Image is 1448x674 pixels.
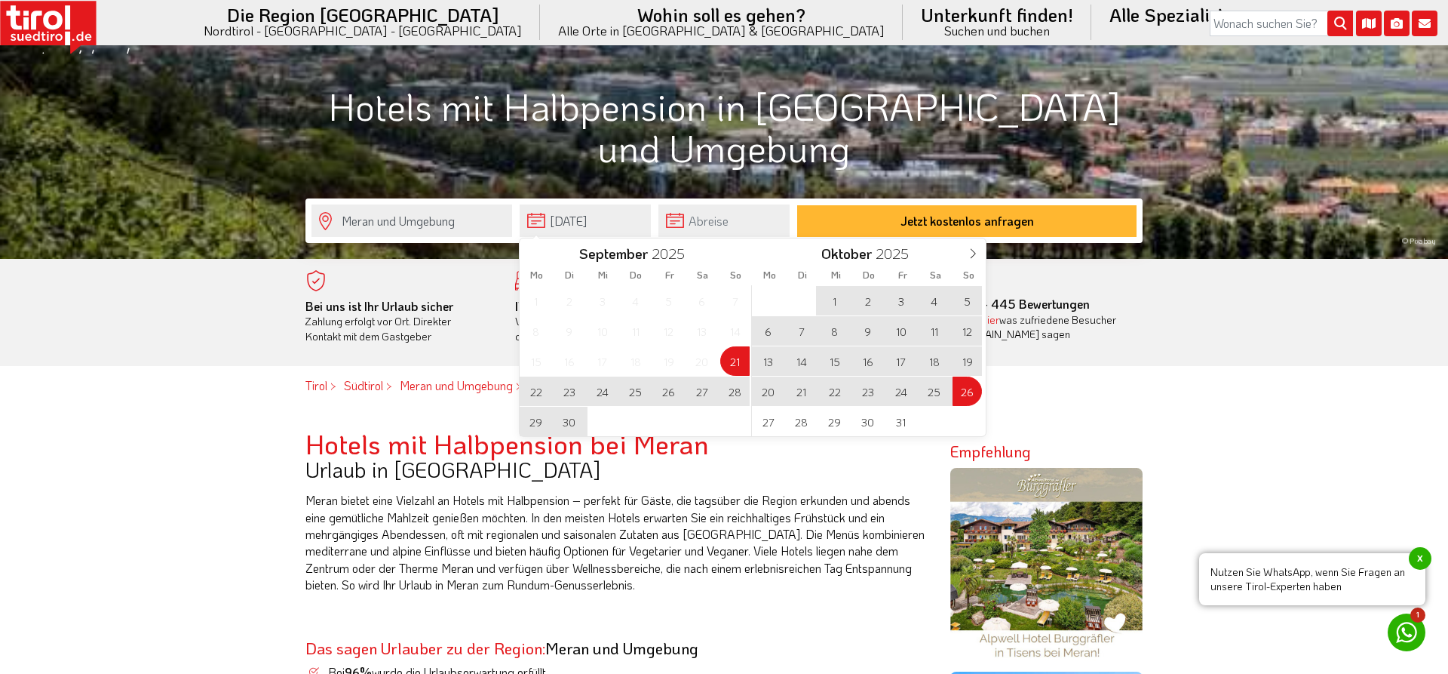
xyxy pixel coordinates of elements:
span: Oktober 19, 2025 [953,346,982,376]
span: Oktober 7, 2025 [787,316,816,346]
span: Mi [586,270,619,280]
span: Oktober 22, 2025 [820,377,849,406]
b: Bei uns ist Ihr Urlaub sicher [305,298,453,314]
span: September 10, 2025 [587,316,617,346]
a: Meran und Umgebung [400,377,513,393]
span: Oktober 30, 2025 [853,407,882,436]
input: Year [872,244,922,263]
span: September 29, 2025 [521,407,551,436]
span: Oktober 15, 2025 [820,346,849,376]
span: Nutzen Sie WhatsApp, wenn Sie Fragen an unsere Tirol-Experten haben [1199,553,1425,605]
span: So [953,270,986,280]
i: Karte öffnen [1356,11,1382,36]
div: Zahlung erfolgt vor Ort. Direkter Kontakt mit dem Gastgeber [305,299,492,344]
h3: Urlaub in [GEOGRAPHIC_DATA] [305,458,928,482]
span: Oktober 6, 2025 [753,316,783,346]
span: September 12, 2025 [654,316,683,346]
span: September 4, 2025 [621,286,650,315]
span: Oktober 13, 2025 [753,346,783,376]
span: So [719,270,753,280]
span: Oktober 28, 2025 [787,407,816,436]
small: Nordtirol - [GEOGRAPHIC_DATA] - [GEOGRAPHIC_DATA] [204,24,522,37]
a: Tirol [305,377,327,393]
span: Oktober 11, 2025 [919,316,949,346]
button: Jetzt kostenlos anfragen [797,205,1137,237]
span: Oktober 5, 2025 [953,286,982,315]
h1: Hotels mit Halbpension in [GEOGRAPHIC_DATA] und Umgebung [305,85,1143,168]
input: Abreise [658,205,790,237]
span: September 1, 2025 [521,286,551,315]
span: Oktober 26, 2025 [953,377,982,406]
span: Mi [819,270,852,280]
span: Oktober 27, 2025 [753,407,783,436]
span: September 11, 2025 [621,316,650,346]
span: September 24, 2025 [587,377,617,406]
span: Oktober 29, 2025 [820,407,849,436]
span: Oktober [821,247,872,261]
span: Oktober 24, 2025 [886,377,916,406]
input: Wo soll's hingehen? [311,205,512,237]
span: Oktober 31, 2025 [886,407,916,436]
span: September 9, 2025 [554,316,584,346]
strong: Empfehlung [950,442,1031,461]
span: Oktober 21, 2025 [787,377,816,406]
span: September 3, 2025 [587,286,617,315]
span: x [1409,547,1431,570]
div: was zufriedene Besucher über [DOMAIN_NAME] sagen [934,312,1121,342]
span: Sa [686,270,719,280]
i: Kontakt [1412,11,1437,36]
b: - 445 Bewertungen [934,296,1090,312]
img: burggraefler.jpg [950,468,1143,660]
span: Do [619,270,652,280]
span: September 8, 2025 [521,316,551,346]
b: Ihr Traumurlaub beginnt hier! [515,298,672,314]
span: Mo [753,270,786,280]
small: Alle Orte in [GEOGRAPHIC_DATA] & [GEOGRAPHIC_DATA] [558,24,885,37]
span: Oktober 16, 2025 [853,346,882,376]
span: Oktober 9, 2025 [853,316,882,346]
span: Oktober 25, 2025 [919,377,949,406]
span: September 27, 2025 [687,377,716,406]
span: Oktober 4, 2025 [919,286,949,315]
span: Oktober 8, 2025 [820,316,849,346]
span: Oktober 14, 2025 [787,346,816,376]
span: Oktober 2, 2025 [853,286,882,315]
span: September 16, 2025 [554,346,584,376]
input: Anreise [520,205,651,237]
span: September 20, 2025 [687,346,716,376]
span: September 30, 2025 [554,407,584,436]
span: September 6, 2025 [687,286,716,315]
span: September 19, 2025 [654,346,683,376]
span: Oktober 1, 2025 [820,286,849,315]
span: Fr [653,270,686,280]
span: September 28, 2025 [720,377,750,406]
div: Von der Buchung bis zum Aufenthalt, der gesamte Ablauf ist unkompliziert [515,299,702,344]
span: Das sagen Urlauber zu der Region: [305,638,545,658]
span: September 26, 2025 [654,377,683,406]
span: September 17, 2025 [587,346,617,376]
span: September 25, 2025 [621,377,650,406]
span: September [579,247,648,261]
span: Do [852,270,885,280]
span: Di [553,270,586,280]
input: Year [648,244,698,263]
span: Oktober 12, 2025 [953,316,982,346]
span: Sa [919,270,953,280]
h3: Meran und Umgebung [305,639,928,657]
i: Fotogalerie [1384,11,1410,36]
span: September 14, 2025 [720,316,750,346]
span: Oktober 10, 2025 [886,316,916,346]
span: Oktober 3, 2025 [886,286,916,315]
span: September 15, 2025 [521,346,551,376]
span: Mo [520,270,553,280]
span: September 2, 2025 [554,286,584,315]
span: September 18, 2025 [621,346,650,376]
span: Oktober 23, 2025 [853,377,882,406]
span: Oktober 17, 2025 [886,346,916,376]
h2: Hotels mit Halbpension bei Meran [305,429,928,459]
span: September 13, 2025 [687,316,716,346]
a: Südtirol [344,377,383,393]
span: Oktober 18, 2025 [919,346,949,376]
span: September 23, 2025 [554,377,584,406]
span: September 22, 2025 [521,377,551,406]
